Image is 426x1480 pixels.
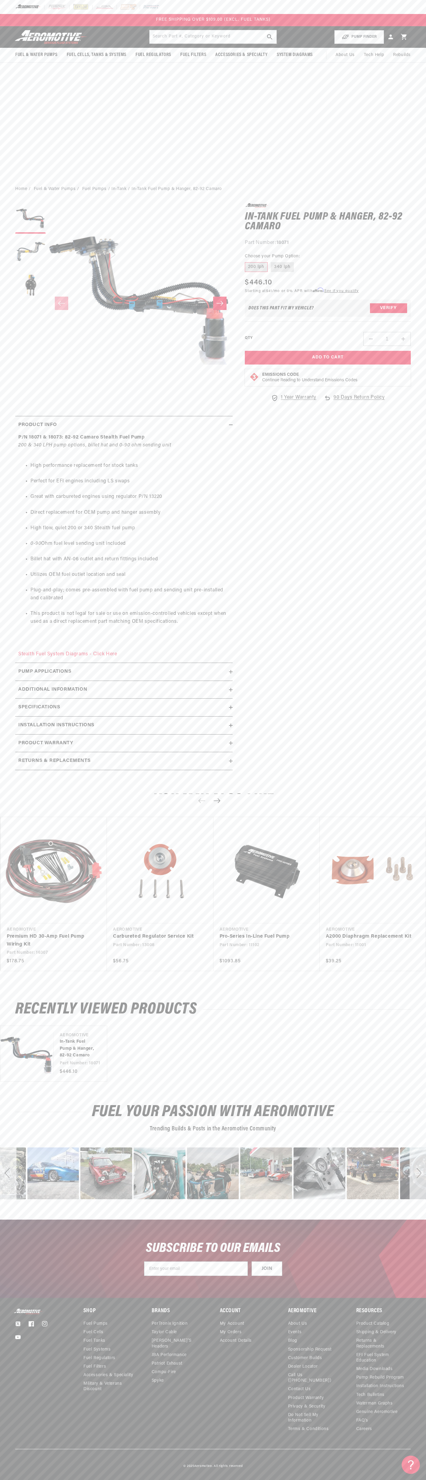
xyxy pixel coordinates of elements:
[15,1105,411,1119] h2: Fuel Your Passion with Aeromotive
[356,1391,385,1399] a: Tech Bulletins
[27,1147,79,1199] div: image number 29
[15,752,233,770] summary: Returns & replacements
[83,1337,105,1345] a: Fuel Tanks
[333,394,385,408] span: 90 Days Return Policy
[152,1368,176,1376] a: Compu-Fire
[245,262,268,272] label: 200 lph
[18,686,87,694] h2: Additional information
[240,1147,292,1199] div: Photo from a Shopper
[15,793,411,808] h2: You may also like
[30,571,230,579] li: Utilizes OEM fuel outlet location and seal
[245,239,411,247] div: Part Number:
[152,1359,182,1368] a: Patriot Exhaust
[13,1309,44,1314] img: Aeromotive
[288,1345,332,1354] a: Sponsorship Request
[30,610,230,625] li: This product is not legal for sale or use on emission-controlled vehicles except when used as a d...
[215,52,268,58] span: Accessories & Specialty
[245,336,252,341] label: QTY
[15,681,233,699] summary: Additional information
[30,509,230,517] li: Direct replacement for OEM pump and hanger assembly
[252,1261,282,1276] button: JOIN
[356,1351,406,1365] a: EFI Fuel System Education
[83,1321,108,1328] a: Fuel Pumps
[187,1147,239,1199] div: Photo from a Shopper
[83,1380,138,1394] a: Military & Veterans Discount
[146,1242,280,1255] span: SUBSCRIBE TO OUR EMAILS
[34,186,76,192] a: Fuel & Water Pumps
[150,30,277,44] input: Search by Part Number, Category or Keyword
[356,1321,389,1328] a: Product Catalog
[347,1147,399,1199] div: Photo from a Shopper
[336,53,355,57] span: About Us
[11,48,62,62] summary: Fuel & Water Pumps
[13,30,89,44] img: Aeromotive
[245,351,411,365] button: Add to Cart
[15,52,58,58] span: Fuel & Water Pumps
[15,735,233,752] summary: Product warranty
[214,1464,243,1468] small: All rights reserved
[80,1147,132,1199] div: image number 30
[356,1373,404,1382] a: Pump Rebuild Program
[334,30,384,44] button: PUMP FINDER
[152,1321,188,1328] a: PerTronix Ignition
[18,652,117,657] a: Stealth Fuel System Diagrams - Click Here
[18,443,171,448] em: 200 & 340 LPH pump options, billet hat and 0-90 ohm sending unit
[288,1385,311,1394] a: Contact Us
[266,289,272,293] span: $41
[288,1394,324,1402] a: Product Warranty
[356,1337,406,1351] a: Returns & Replacements
[271,262,294,272] label: 340 lph
[288,1337,297,1345] a: Blog
[347,1147,399,1199] div: image number 35
[245,277,272,288] span: $446.10
[150,1126,276,1132] span: Trending Builds & Posts in the Aeromotive Community
[356,1399,393,1408] a: Waterman Graphs
[27,1147,79,1199] div: Photo from a Shopper
[288,1362,318,1371] a: Dealer Locator
[131,48,176,62] summary: Fuel Regulators
[83,1362,106,1371] a: Fuel Filters
[356,1408,398,1416] a: Genuine Aeromotive
[180,52,206,58] span: Fuel Filters
[288,1354,322,1362] a: Customer Builds
[288,1402,326,1411] a: Privacy & Security
[15,237,46,267] button: Load image 2 in gallery view
[281,394,316,402] span: 1 Year Warranty
[152,1328,177,1337] a: Taylor Cable
[220,1337,252,1345] a: Account Details
[220,1321,244,1328] a: My Account
[18,757,90,765] h2: Returns & replacements
[83,1328,104,1337] a: Fuel Cells
[30,555,230,563] li: Billet hat with AN-06 outlet and return fittings included
[18,435,145,440] strong: P/N 18071 & 18073: 82-92 Camaro Stealth Fuel Pump
[152,1337,202,1351] a: [PERSON_NAME]’s Headers
[156,17,270,22] span: FREE SHIPPING OVER $109.00 (EXCL. FUEL TANKS)
[83,1371,133,1380] a: Accessories & Speciality
[15,1002,411,1017] h2: Recently Viewed Products
[370,303,407,313] button: Verify
[134,1147,185,1199] div: image number 31
[331,48,359,62] a: About Us
[277,52,313,58] span: System Diagrams
[262,378,357,383] p: Continue Reading to Understand Emissions Codes
[271,394,316,402] a: 1 Year Warranty
[30,477,230,485] li: Perfect for EFI engines including LS swaps
[356,1416,368,1425] a: FAQ’s
[326,933,414,941] a: A2000 Diaphragm Replacement Kit
[80,1147,132,1199] div: Photo from a Shopper
[195,794,209,807] button: Previous slide
[356,1425,372,1433] a: Careers
[30,493,230,501] li: Great with carbureted engines using regulator P/N 13220
[82,186,107,192] a: Fuel Pumps
[15,270,46,301] button: Load image 3 in gallery view
[356,1328,396,1337] a: Shipping & Delivery
[60,1038,95,1059] a: In-Tank Fuel Pump & Hanger, 82-92 Camaro
[30,541,41,546] em: 0-90
[18,739,73,747] h2: Product warranty
[389,48,415,62] summary: Rebuilds
[194,1464,212,1468] a: Aeromotive
[176,48,211,62] summary: Fuel Filters
[276,240,289,245] strong: 18071
[152,1351,187,1359] a: JBA Performance
[288,1328,302,1337] a: Events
